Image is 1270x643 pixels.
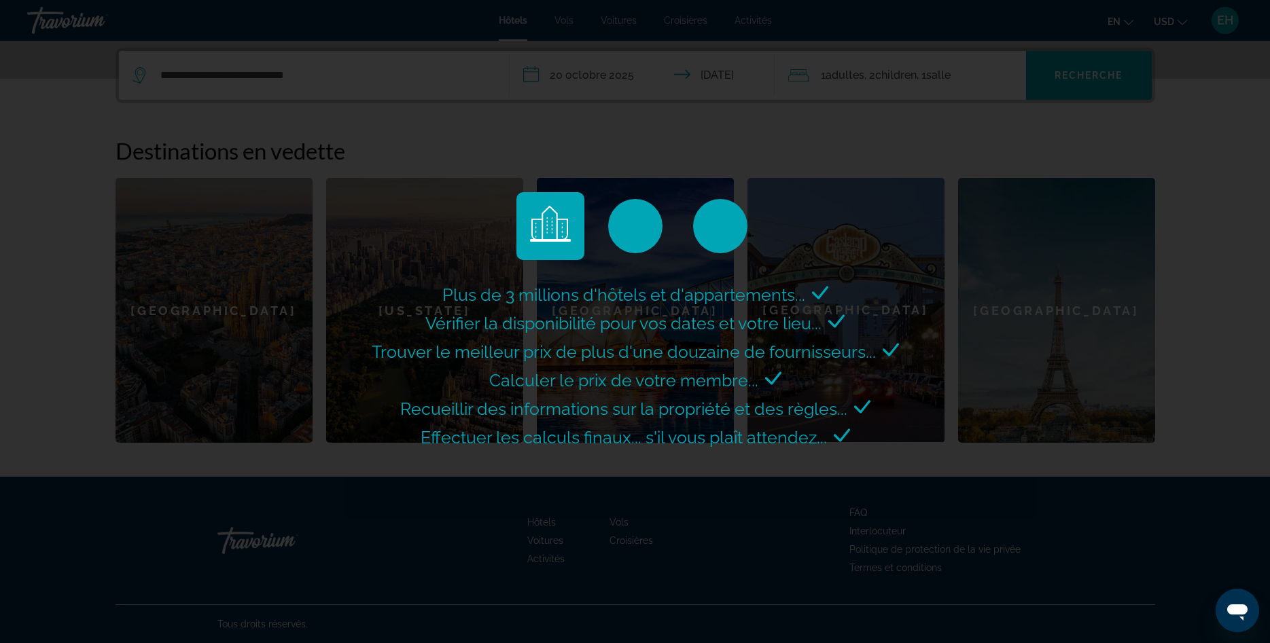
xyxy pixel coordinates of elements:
[421,427,827,447] span: Effectuer les calculs finaux... s'il vous plaît attendez...
[1216,589,1259,632] iframe: Bouton de lancement de la fenêtre de messagerie
[442,284,805,305] span: Plus de 3 millions d'hôtels et d'appartements...
[400,399,847,419] span: Recueillir des informations sur la propriété et des règles...
[489,370,758,390] span: Calculer le prix de votre membre...
[425,313,822,333] span: Vérifier la disponibilité pour vos dates et votre lieu...
[372,342,876,362] span: Trouver le meilleur prix de plus d'une douzaine de fournisseurs...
